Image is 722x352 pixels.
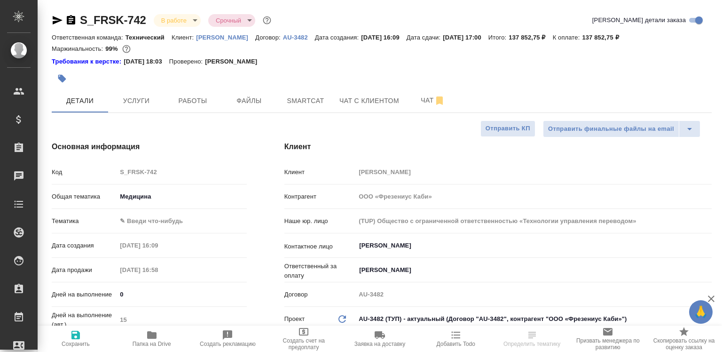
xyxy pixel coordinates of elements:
[284,242,356,251] p: Контактное лицо
[284,141,712,152] h4: Клиент
[117,288,246,301] input: ✎ Введи что-нибудь
[227,95,272,107] span: Файлы
[52,45,105,52] p: Маржинальность:
[361,34,407,41] p: [DATE] 16:09
[255,34,283,41] p: Договор:
[284,262,356,280] p: Ответственный за оплату
[689,300,713,324] button: 🙏
[418,326,494,352] button: Добавить Todo
[284,192,356,201] p: Контрагент
[52,216,117,226] p: Тематика
[124,57,169,66] p: [DATE] 18:03
[339,95,399,107] span: Чат с клиентом
[196,33,255,41] a: [PERSON_NAME]
[355,214,712,228] input: Пустое поле
[205,57,264,66] p: [PERSON_NAME]
[172,34,196,41] p: Клиент:
[543,120,700,137] div: split button
[283,95,328,107] span: Smartcat
[355,190,712,203] input: Пустое поле
[284,216,356,226] p: Наше юр. лицо
[52,57,124,66] a: Требования к верстке:
[52,34,126,41] p: Ответственная команда:
[80,14,146,26] a: S_FRSK-742
[284,290,356,299] p: Договор
[117,213,246,229] div: ✎ Введи что-нибудь
[57,95,102,107] span: Детали
[355,311,712,327] div: AU-3482 (ТУП) - актуальный (Договор "AU-3482", контрагент "ООО «Фрезениус Каби»")
[200,341,256,347] span: Создать рекламацию
[283,34,315,41] p: AU-3482
[52,15,63,26] button: Скопировать ссылку для ЯМессенджера
[488,34,509,41] p: Итого:
[208,14,255,27] div: В работе
[646,326,722,352] button: Скопировать ссылку на оценку заказа
[52,141,247,152] h4: Основная информация
[117,239,199,252] input: Пустое поле
[509,34,552,41] p: 137 852,75 ₽
[120,216,235,226] div: ✎ Введи что-нибудь
[354,341,405,347] span: Заявка на доставку
[410,95,455,106] span: Чат
[266,326,342,352] button: Создать счет на предоплату
[52,168,117,177] p: Код
[65,15,77,26] button: Скопировать ссылку
[133,341,171,347] span: Папка на Drive
[407,34,443,41] p: Дата сдачи:
[52,68,72,89] button: Добавить тэг
[105,45,120,52] p: 99%
[503,341,560,347] span: Определить тематику
[706,269,708,271] button: Open
[543,120,679,137] button: Отправить финальные файлы на email
[52,311,117,329] p: Дней на выполнение (авт.)
[117,189,246,205] div: Медицина
[120,43,133,55] button: 1682.45 RUB;
[114,95,159,107] span: Услуги
[169,57,205,66] p: Проверено:
[284,314,305,324] p: Проект
[693,302,709,322] span: 🙏
[62,341,90,347] span: Сохранить
[114,326,190,352] button: Папка на Drive
[126,34,172,41] p: Технический
[548,124,674,135] span: Отправить финальные файлы на email
[117,165,246,179] input: Пустое поле
[283,33,315,41] a: AU-3482
[706,245,708,247] button: Open
[284,168,356,177] p: Клиент
[190,326,266,352] button: Создать рекламацию
[117,313,246,327] input: Пустое поле
[271,337,336,351] span: Создать счет на предоплату
[315,34,361,41] p: Дата создания:
[52,57,124,66] div: Нажми, чтобы открыть папку с инструкцией
[355,288,712,301] input: Пустое поле
[480,120,535,137] button: Отправить КП
[434,95,445,106] svg: Отписаться
[651,337,716,351] span: Скопировать ссылку на оценку заказа
[437,341,475,347] span: Добавить Todo
[52,192,117,201] p: Общая тематика
[52,241,117,250] p: Дата создания
[158,16,189,24] button: В работе
[52,290,117,299] p: Дней на выполнение
[592,16,686,25] span: [PERSON_NAME] детали заказа
[494,326,570,352] button: Определить тематику
[38,326,114,352] button: Сохранить
[261,14,273,26] button: Доп статусы указывают на важность/срочность заказа
[342,326,418,352] button: Заявка на доставку
[553,34,582,41] p: К оплате:
[52,265,117,275] p: Дата продажи
[582,34,626,41] p: 137 852,75 ₽
[486,123,530,134] span: Отправить КП
[570,326,646,352] button: Призвать менеджера по развитию
[170,95,215,107] span: Работы
[575,337,640,351] span: Призвать менеджера по развитию
[355,165,712,179] input: Пустое поле
[154,14,201,27] div: В работе
[117,263,199,277] input: Пустое поле
[443,34,488,41] p: [DATE] 17:00
[213,16,244,24] button: Срочный
[196,34,255,41] p: [PERSON_NAME]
